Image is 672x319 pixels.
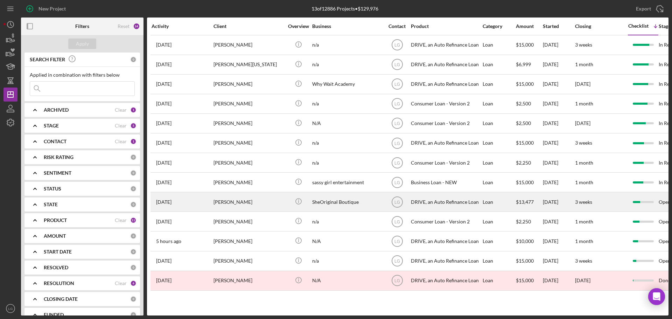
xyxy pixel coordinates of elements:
div: Checklist [628,23,649,29]
div: Loan [483,75,515,93]
div: 0 [130,170,136,176]
div: 0 [130,201,136,208]
div: 24 [133,23,140,30]
div: sassy girl entertainment [312,173,382,192]
div: $15,000 [516,75,542,93]
div: [PERSON_NAME] [213,193,283,211]
div: 0 [130,56,136,63]
div: Category [483,23,515,29]
div: $2,250 [516,153,542,172]
text: LG [394,200,400,204]
b: SEARCH FILTER [30,57,65,62]
div: 11 [130,217,136,223]
div: $15,000 [516,173,542,192]
b: AMOUNT [44,233,66,239]
div: n/a [312,153,382,172]
div: [PERSON_NAME] [213,114,283,133]
div: $15,000 [516,134,542,152]
div: [DATE] [543,212,574,231]
div: N/A [312,271,382,290]
b: RESOLUTION [44,280,74,286]
time: [DATE] [575,120,590,126]
div: $10,000 [516,232,542,250]
div: Business [312,23,382,29]
div: Why Wait Academy [312,75,382,93]
div: SheOriginal Boutique [312,193,382,211]
div: [DATE] [543,75,574,93]
button: New Project [21,2,73,16]
div: Loan [483,173,515,192]
time: 2025-08-11 19:32 [156,160,171,166]
div: Closing [575,23,628,29]
div: Clear [115,217,127,223]
b: STATUS [44,186,61,192]
time: 2025-08-11 23:15 [156,219,171,224]
div: [PERSON_NAME] [213,173,283,192]
time: 2025-08-13 02:53 [156,62,171,67]
div: Loan [483,252,515,270]
time: 2025-07-29 19:38 [156,199,171,205]
div: 0 [130,154,136,160]
div: Product [411,23,481,29]
div: Consumer Loan - Version 2 [411,153,481,172]
div: 0 [130,312,136,318]
div: [DATE] [543,232,574,250]
time: 2025-08-19 14:38 [156,180,171,185]
div: [PERSON_NAME] [213,134,283,152]
div: n/a [312,134,382,152]
div: [PERSON_NAME][US_STATE] [213,55,283,74]
text: LG [394,82,400,87]
div: $13,477 [516,193,542,211]
div: n/a [312,212,382,231]
time: [DATE] [575,81,590,87]
div: Consumer Loan - Version 2 [411,95,481,113]
div: Loan [483,271,515,290]
div: [DATE] [543,95,574,113]
div: [DATE] [543,36,574,54]
time: [DATE] [575,277,590,283]
div: $2,500 [516,114,542,133]
div: Business Loan - NEW [411,173,481,192]
div: Clear [115,139,127,144]
div: Activity [152,23,213,29]
div: DRIVE, an Auto Refinance Loan [411,271,481,290]
div: [PERSON_NAME] [213,153,283,172]
div: [DATE] [543,134,574,152]
b: CLOSING DATE [44,296,78,302]
div: Apply [76,39,89,49]
text: LG [394,102,400,106]
text: LG [394,180,400,185]
b: STAGE [44,123,59,129]
div: $2,250 [516,212,542,231]
div: Clear [115,280,127,286]
text: LG [394,43,400,48]
div: 1 [130,138,136,145]
time: 2025-07-30 22:03 [156,140,171,146]
text: LG [394,239,400,244]
div: 0 [130,264,136,271]
button: Export [629,2,668,16]
div: $15,000 [516,252,542,270]
div: N/A [312,232,382,250]
div: 5 [130,123,136,129]
div: Loan [483,95,515,113]
div: $6,999 [516,55,542,74]
text: LG [394,160,400,165]
text: LG [394,259,400,264]
text: LG [394,62,400,67]
time: 2024-10-30 19:39 [156,278,171,283]
b: RISK RATING [44,154,73,160]
time: 2025-08-21 13:58 [156,238,181,244]
div: [DATE] [543,114,574,133]
div: Client [213,23,283,29]
div: Contact [384,23,410,29]
text: LG [394,141,400,146]
div: Loan [483,153,515,172]
div: Open Intercom Messenger [648,288,665,305]
div: DRIVE, an Auto Refinance Loan [411,252,481,270]
text: LG [394,121,400,126]
div: Clear [115,123,127,129]
button: LG [3,301,17,315]
time: 2025-08-14 21:44 [156,120,171,126]
div: DRIVE, an Auto Refinance Loan [411,232,481,250]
